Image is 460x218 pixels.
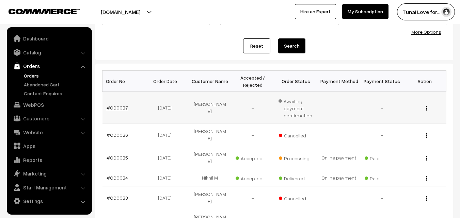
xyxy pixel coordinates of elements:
th: Accepted / Rejected [231,71,274,92]
td: [DATE] [145,123,188,146]
th: Payment Status [360,71,403,92]
td: - [360,92,403,123]
a: #OD0034 [107,175,128,181]
img: COMMMERCE [9,9,80,14]
td: [PERSON_NAME] [188,92,231,123]
td: Online payment [317,146,360,169]
td: [PERSON_NAME] [188,186,231,209]
span: Delivered [279,173,313,182]
td: [DATE] [145,186,188,209]
span: Cancelled [279,130,313,139]
td: - [360,186,403,209]
span: Accepted [236,173,270,182]
td: Online payment [317,169,360,186]
a: WebPOS [9,99,90,111]
a: Orders [9,60,90,72]
a: Hire an Expert [295,4,336,19]
td: [PERSON_NAME] [188,146,231,169]
a: Reset [243,38,270,53]
td: [DATE] [145,146,188,169]
a: Customers [9,112,90,124]
span: Paid [365,173,399,182]
a: #OD0037 [107,105,128,111]
th: Payment Method [317,71,360,92]
td: - [231,92,274,123]
img: Menu [426,106,427,111]
a: #OD0036 [107,132,128,138]
img: Menu [426,133,427,138]
a: Apps [9,140,90,152]
a: My Subscription [342,4,388,19]
td: [PERSON_NAME] [188,123,231,146]
td: Nikhil M [188,169,231,186]
td: [DATE] [145,92,188,123]
span: Awaiting payment confirmation [279,96,313,119]
img: Menu [426,196,427,201]
a: Reports [9,154,90,166]
button: Search [278,38,305,53]
a: Dashboard [9,32,90,45]
a: #OD0033 [107,195,128,201]
a: COMMMERCE [9,7,68,15]
span: Accepted [236,153,270,162]
a: Abandoned Cart [22,81,90,88]
a: Marketing [9,167,90,180]
span: Cancelled [279,193,313,202]
th: Order Date [145,71,188,92]
td: - [231,186,274,209]
a: Contact Enquires [22,90,90,97]
a: #OD0035 [107,155,128,161]
th: Order No [102,71,145,92]
th: Action [403,71,446,92]
td: [DATE] [145,169,188,186]
a: Catalog [9,46,90,58]
button: Tunai Love for… [397,3,455,20]
img: Menu [426,156,427,161]
a: Website [9,126,90,138]
button: [DOMAIN_NAME] [77,3,164,20]
span: Processing [279,153,313,162]
th: Customer Name [188,71,231,92]
span: Paid [365,153,399,162]
a: Orders [22,72,90,79]
img: user [441,7,451,17]
td: - [360,123,403,146]
th: Order Status [274,71,317,92]
a: More Options [411,29,441,35]
a: Staff Management [9,181,90,194]
a: Settings [9,195,90,207]
td: - [231,123,274,146]
img: Menu [426,176,427,181]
